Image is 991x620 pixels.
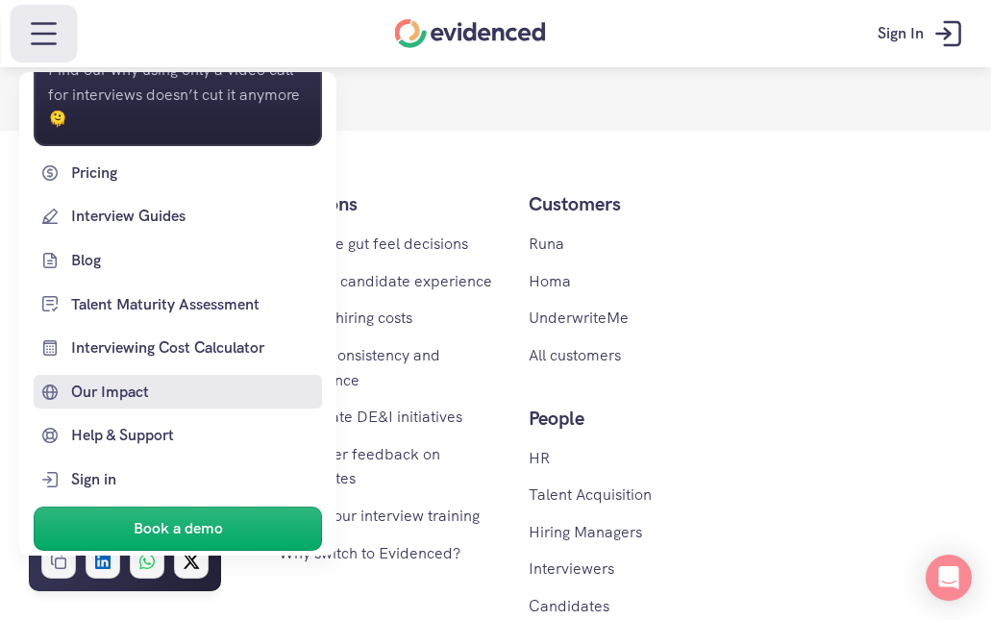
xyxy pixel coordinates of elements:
p: Interviewing Cost Calculator [71,335,317,360]
a: Our Impact [34,375,322,409]
a: Talent Maturity Assessment [34,287,322,322]
p: Find our why using only a video call for interviews doesn’t cut it anymore 🫠 [48,58,308,132]
p: Pricing [71,161,317,186]
p: Blog [71,248,317,273]
a: Sign in [34,462,322,497]
a: Book a demo [34,507,322,551]
a: Pricing [34,156,322,190]
p: Our Impact [71,380,317,405]
p: Sign in [71,467,317,492]
a: Why Switch?Find our why using only a video call for interviews doesn’t cut it anymore 🫠 [34,11,322,146]
div: Open Intercom Messenger [926,555,972,601]
p: Help & Support [71,423,317,448]
a: Help & Support [34,418,322,453]
a: Interview Guides [34,199,322,234]
p: Talent Maturity Assessment [71,292,317,317]
p: Interview Guides [71,204,317,229]
a: Interviewing Cost Calculator [34,331,322,365]
a: Blog [34,243,322,278]
p: Book a demo [134,516,223,541]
